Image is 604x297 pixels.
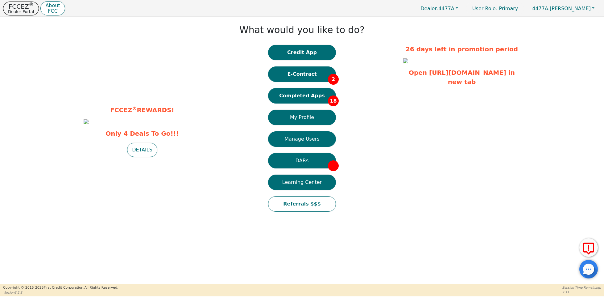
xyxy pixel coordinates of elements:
button: 4477A:[PERSON_NAME] [526,4,601,13]
span: All Rights Reserved. [84,286,118,290]
button: Manage Users [268,131,336,147]
p: About [45,3,60,8]
button: Referrals $$$ [268,196,336,212]
sup: ® [132,106,137,111]
p: Version 3.2.3 [3,290,118,295]
span: Dealer: [420,6,438,11]
p: Dealer Portal [8,10,34,14]
button: My Profile [268,110,336,125]
img: 60e9a897-4910-4e82-aca9-685bcd1dec63 [403,58,408,63]
a: Open [URL][DOMAIN_NAME] in new tab [409,69,515,86]
p: FCCEZ REWARDS! [84,105,201,115]
span: 4477A: [532,6,550,11]
button: Dealer:4477A [414,4,465,13]
p: Session Time Remaining: [562,285,601,290]
button: FCCEZ®Dealer Portal [3,2,39,15]
img: e91b6d38-ace9-4158-9dc2-b1f83c197010 [84,119,89,124]
button: E-Contract2 [268,66,336,82]
p: FCC [45,9,60,14]
p: 2:11 [562,290,601,295]
a: User Role: Primary [466,2,524,15]
p: FCCEZ [8,3,34,10]
button: DARs [268,153,336,168]
p: 26 days left in promotion period [403,45,520,54]
button: Learning Center [268,175,336,190]
sup: ® [29,2,34,7]
span: User Role : [472,6,497,11]
span: 18 [328,95,339,106]
span: Only 4 Deals To Go!!! [84,129,201,138]
button: DETAILS [127,143,157,157]
span: [PERSON_NAME] [532,6,591,11]
button: Report Error to FCC [579,238,598,257]
p: Copyright © 2015- 2025 First Credit Corporation. [3,285,118,291]
button: AboutFCC [40,1,65,16]
button: Completed Apps18 [268,88,336,104]
span: 2 [328,74,339,85]
p: Primary [466,2,524,15]
h1: What would you like to do? [239,24,365,36]
span: 4477A [420,6,454,11]
button: Credit App [268,45,336,60]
